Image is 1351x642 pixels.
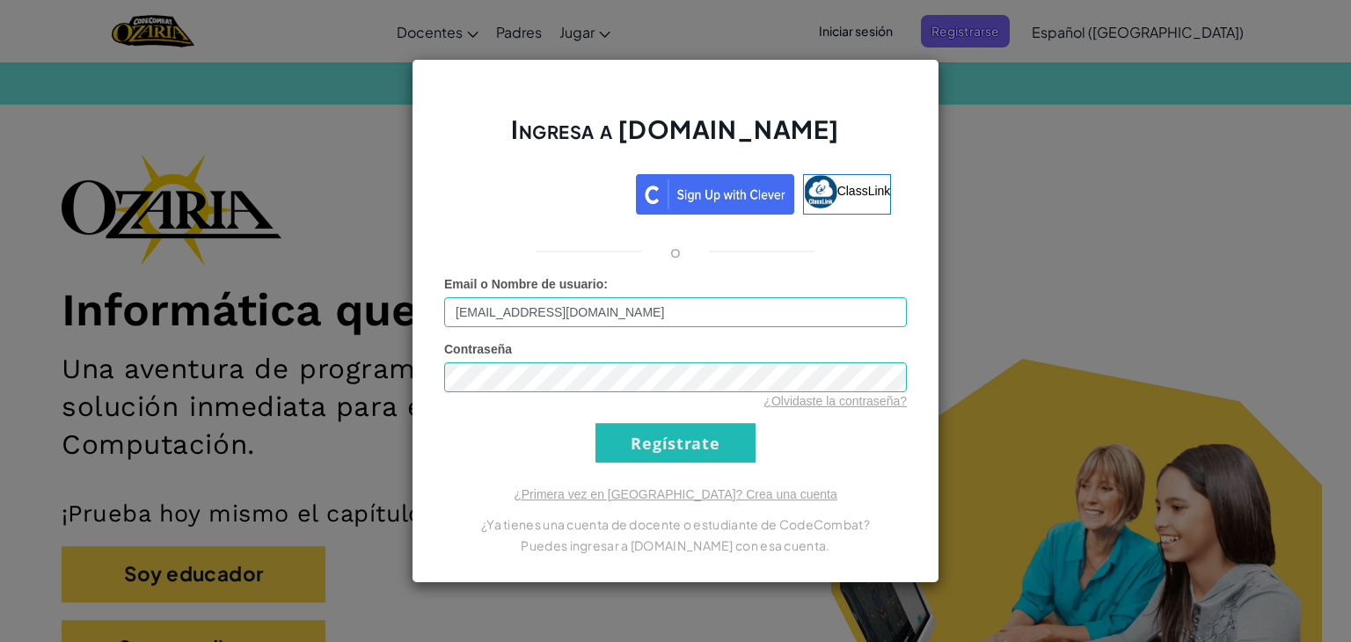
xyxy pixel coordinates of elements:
[636,174,794,215] img: clever_sso_button@2x.png
[763,394,907,408] a: ¿Olvidaste la contraseña?
[837,184,891,198] span: ClassLink
[514,487,837,501] a: ¿Primera vez en [GEOGRAPHIC_DATA]? Crea una cuenta
[444,342,512,356] span: Contraseña
[444,277,603,291] span: Email o Nombre de usuario
[595,423,756,463] input: Regístrate
[444,275,608,293] label: :
[451,172,636,211] iframe: Botón de Acceder con Google
[444,535,907,556] p: Puedes ingresar a [DOMAIN_NAME] con esa cuenta.
[670,241,681,262] p: o
[804,175,837,208] img: classlink-logo-small.png
[444,113,907,164] h2: Ingresa a [DOMAIN_NAME]
[444,514,907,535] p: ¿Ya tienes una cuenta de docente o estudiante de CodeCombat?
